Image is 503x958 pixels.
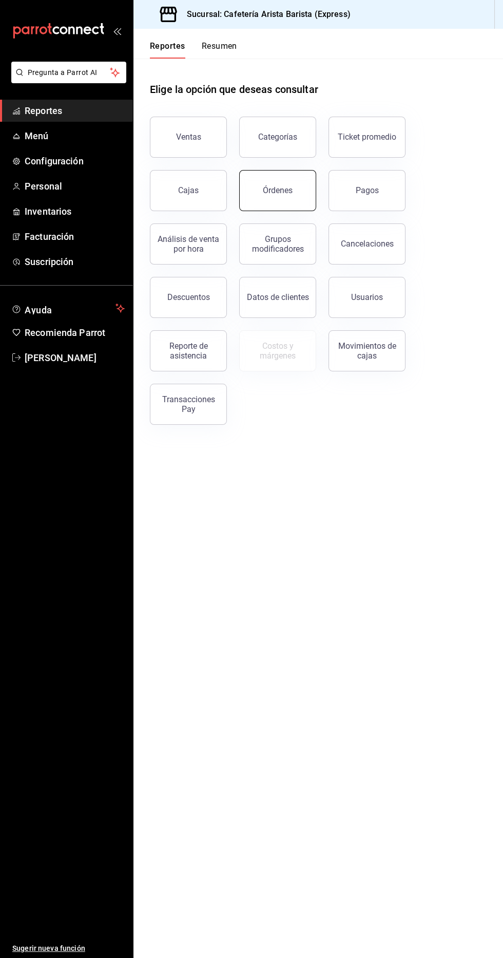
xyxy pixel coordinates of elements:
button: Pagos [328,170,405,211]
div: Pagos [356,185,379,195]
div: Costos y márgenes [246,341,309,361]
span: Pregunta a Parrot AI [28,67,110,78]
button: Reportes [150,41,185,59]
div: Ticket promedio [338,132,396,142]
div: Datos de clientes [247,292,309,302]
div: Categorías [258,132,297,142]
a: Pregunta a Parrot AI [7,74,126,85]
button: open_drawer_menu [113,27,121,35]
button: Grupos modificadores [239,223,316,265]
span: Facturación [25,230,125,243]
span: Inventarios [25,204,125,218]
div: Cajas [178,185,199,195]
button: Ticket promedio [328,117,405,158]
div: Descuentos [167,292,210,302]
button: Ventas [150,117,227,158]
button: Descuentos [150,277,227,318]
button: Cajas [150,170,227,211]
span: Configuración [25,154,125,168]
button: Pregunta a Parrot AI [11,62,126,83]
span: Ayuda [25,302,111,314]
button: Cancelaciones [328,223,405,265]
button: Categorías [239,117,316,158]
div: Grupos modificadores [246,234,309,254]
h1: Elige la opción que deseas consultar [150,82,318,97]
span: Personal [25,179,125,193]
button: Órdenes [239,170,316,211]
span: Menú [25,129,125,143]
button: Datos de clientes [239,277,316,318]
h3: Sucursal: Cafetería Arista Barista (Express) [179,8,351,21]
span: Reportes [25,104,125,118]
button: Resumen [202,41,237,59]
div: navigation tabs [150,41,237,59]
button: Contrata inventarios para ver este reporte [239,330,316,371]
button: Reporte de asistencia [150,330,227,371]
button: Movimientos de cajas [328,330,405,371]
div: Reporte de asistencia [157,341,220,361]
span: Suscripción [25,255,125,269]
span: [PERSON_NAME] [25,351,125,365]
span: Recomienda Parrot [25,326,125,340]
div: Cancelaciones [341,239,394,249]
button: Análisis de venta por hora [150,223,227,265]
div: Análisis de venta por hora [157,234,220,254]
div: Ventas [176,132,201,142]
div: Usuarios [351,292,383,302]
div: Movimientos de cajas [335,341,399,361]
span: Sugerir nueva función [12,943,125,954]
div: Transacciones Pay [157,395,220,414]
button: Transacciones Pay [150,384,227,425]
button: Usuarios [328,277,405,318]
div: Órdenes [263,185,293,195]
